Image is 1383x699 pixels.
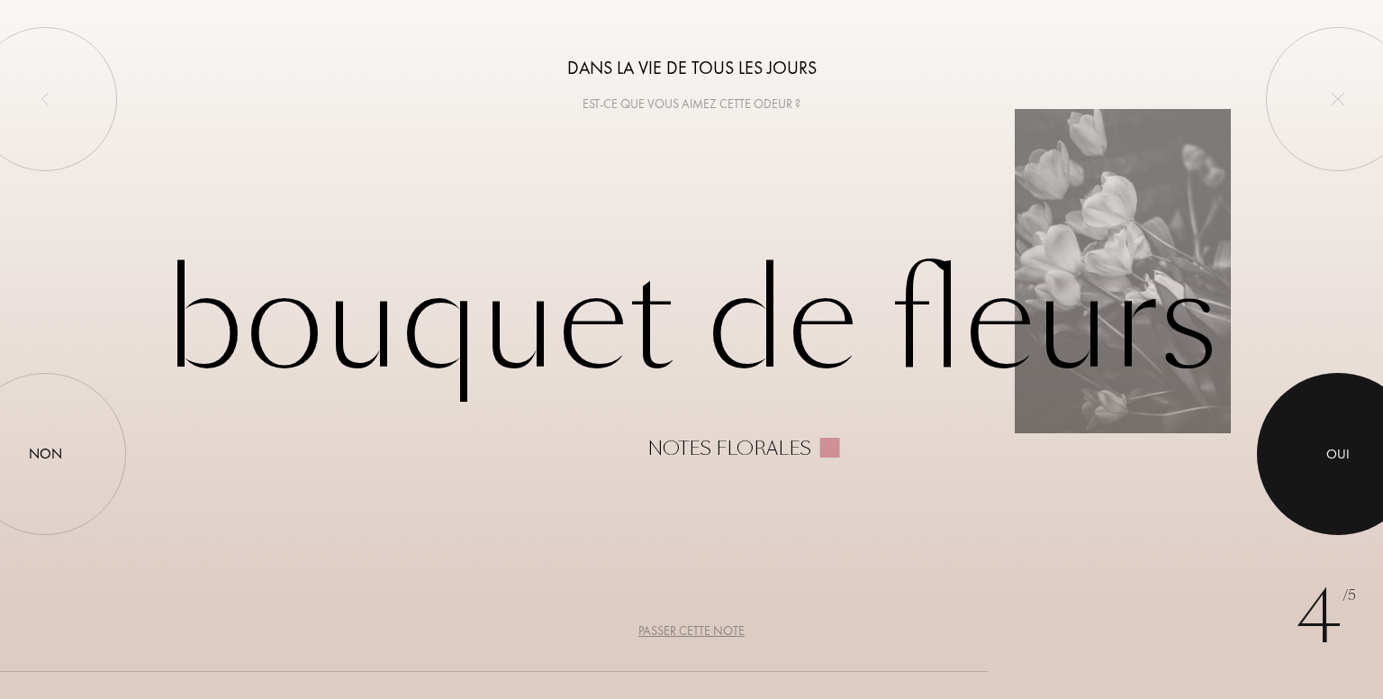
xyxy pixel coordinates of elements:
span: /5 [1342,586,1356,606]
div: 4 [1296,564,1356,672]
img: quit_onboard.svg [1331,92,1345,106]
div: Bouquet de fleurs [139,240,1245,459]
div: Oui [1326,444,1350,465]
div: Non [29,443,62,465]
img: left_onboard.svg [38,92,52,106]
div: Notes florales [647,438,811,459]
div: Passer cette note [638,622,745,640]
